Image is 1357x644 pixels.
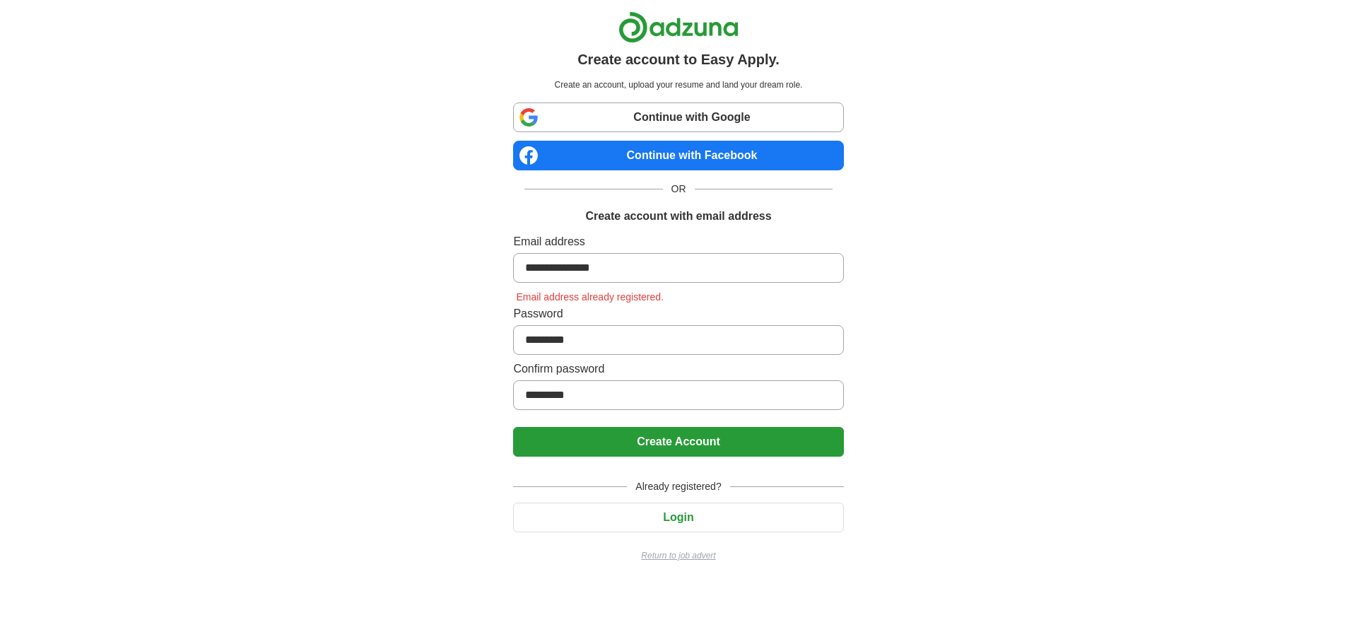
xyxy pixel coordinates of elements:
[513,361,843,377] label: Confirm password
[618,11,739,43] img: Adzuna logo
[513,305,843,322] label: Password
[516,78,840,91] p: Create an account, upload your resume and land your dream role.
[513,233,843,250] label: Email address
[663,182,695,197] span: OR
[513,511,843,523] a: Login
[627,479,729,494] span: Already registered?
[513,549,843,562] a: Return to job advert
[513,503,843,532] button: Login
[585,208,771,225] h1: Create account with email address
[577,49,780,70] h1: Create account to Easy Apply.
[513,141,843,170] a: Continue with Facebook
[513,427,843,457] button: Create Account
[513,291,666,303] span: Email address already registered.
[513,103,843,132] a: Continue with Google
